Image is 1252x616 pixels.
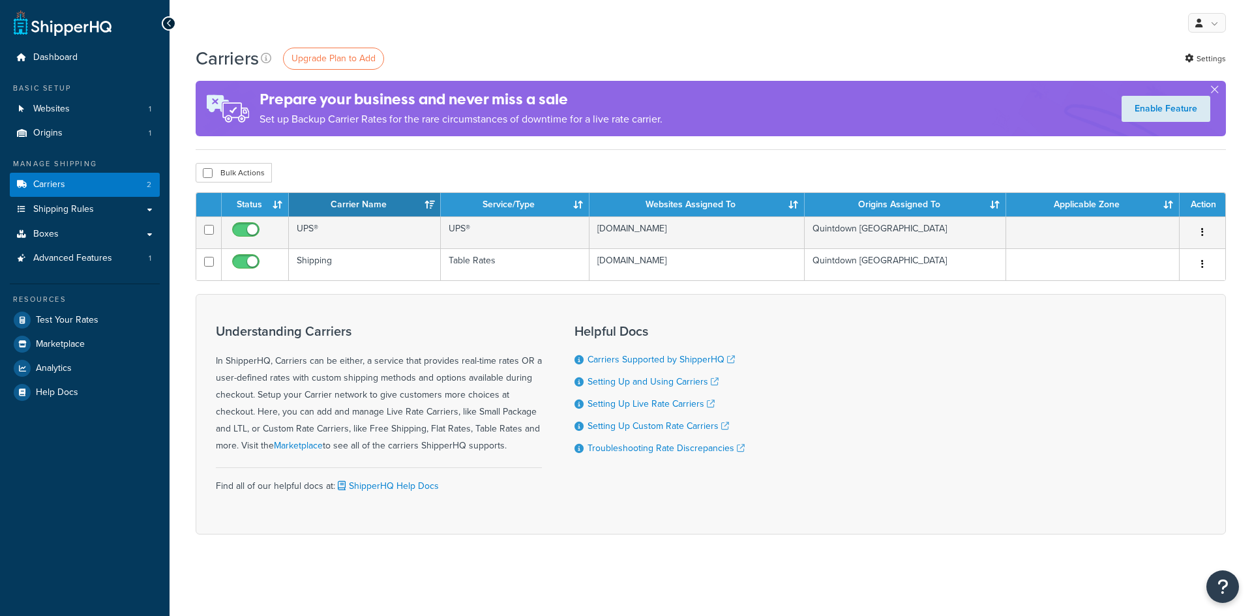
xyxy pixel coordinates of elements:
[10,158,160,169] div: Manage Shipping
[441,248,589,280] td: Table Rates
[588,353,735,366] a: Carriers Supported by ShipperHQ
[588,397,715,411] a: Setting Up Live Rate Carriers
[574,324,745,338] h3: Helpful Docs
[289,216,441,248] td: UPS®
[33,229,59,240] span: Boxes
[10,173,160,197] a: Carriers 2
[36,339,85,350] span: Marketplace
[10,97,160,121] li: Websites
[36,363,72,374] span: Analytics
[260,110,663,128] p: Set up Backup Carrier Rates for the rare circumstances of downtime for a live rate carrier.
[283,48,384,70] a: Upgrade Plan to Add
[10,381,160,404] a: Help Docs
[196,163,272,183] button: Bulk Actions
[589,193,805,216] th: Websites Assigned To: activate to sort column ascending
[1185,50,1226,68] a: Settings
[10,357,160,380] a: Analytics
[33,253,112,264] span: Advanced Features
[10,246,160,271] a: Advanced Features 1
[10,222,160,246] a: Boxes
[805,248,1006,280] td: Quintdown [GEOGRAPHIC_DATA]
[805,216,1006,248] td: Quintdown [GEOGRAPHIC_DATA]
[588,441,745,455] a: Troubleshooting Rate Discrepancies
[1180,193,1225,216] th: Action
[589,248,805,280] td: [DOMAIN_NAME]
[216,324,542,454] div: In ShipperHQ, Carriers can be either, a service that provides real-time rates OR a user-defined r...
[33,104,70,115] span: Websites
[289,248,441,280] td: Shipping
[222,193,289,216] th: Status: activate to sort column ascending
[10,332,160,356] a: Marketplace
[10,97,160,121] a: Websites 1
[274,439,323,452] a: Marketplace
[10,83,160,94] div: Basic Setup
[10,246,160,271] li: Advanced Features
[149,128,151,139] span: 1
[33,179,65,190] span: Carriers
[10,294,160,305] div: Resources
[33,128,63,139] span: Origins
[10,173,160,197] li: Carriers
[10,121,160,145] a: Origins 1
[289,193,441,216] th: Carrier Name: activate to sort column ascending
[441,193,589,216] th: Service/Type: activate to sort column ascending
[588,419,729,433] a: Setting Up Custom Rate Carriers
[588,375,719,389] a: Setting Up and Using Carriers
[216,324,542,338] h3: Understanding Carriers
[335,479,439,493] a: ShipperHQ Help Docs
[441,216,589,248] td: UPS®
[33,52,78,63] span: Dashboard
[10,198,160,222] a: Shipping Rules
[196,46,259,71] h1: Carriers
[1006,193,1180,216] th: Applicable Zone: activate to sort column ascending
[149,253,151,264] span: 1
[196,81,260,136] img: ad-rules-rateshop-fe6ec290ccb7230408bd80ed9643f0289d75e0ffd9eb532fc0e269fcd187b520.png
[589,216,805,248] td: [DOMAIN_NAME]
[1206,570,1239,603] button: Open Resource Center
[1122,96,1210,122] a: Enable Feature
[216,467,542,495] div: Find all of our helpful docs at:
[36,387,78,398] span: Help Docs
[10,308,160,332] a: Test Your Rates
[149,104,151,115] span: 1
[10,46,160,70] a: Dashboard
[10,121,160,145] li: Origins
[33,204,94,215] span: Shipping Rules
[14,10,112,36] a: ShipperHQ Home
[260,89,663,110] h4: Prepare your business and never miss a sale
[805,193,1006,216] th: Origins Assigned To: activate to sort column ascending
[36,315,98,326] span: Test Your Rates
[147,179,151,190] span: 2
[291,51,376,65] span: Upgrade Plan to Add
